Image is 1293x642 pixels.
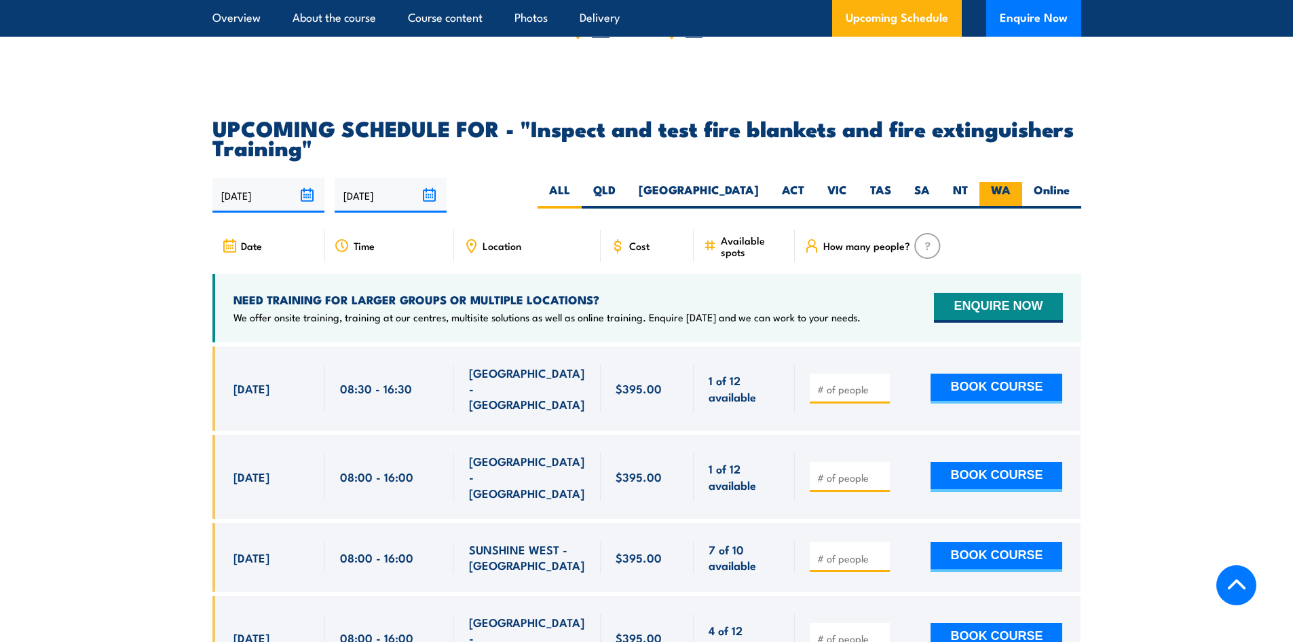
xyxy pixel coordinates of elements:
span: [DATE] [233,380,269,396]
span: Available spots [721,234,785,257]
span: How many people? [823,240,910,251]
span: 7 of 10 available [709,541,780,573]
label: [GEOGRAPHIC_DATA] [627,182,770,209]
label: TAS [859,182,903,209]
label: VIC [816,182,859,209]
label: SA [903,182,941,209]
button: BOOK COURSE [931,462,1062,492]
input: # of people [817,552,885,565]
span: 08:00 - 16:00 [340,469,413,484]
span: 1 of 12 available [709,372,780,404]
span: Time [354,240,375,251]
label: Online [1022,182,1081,209]
span: 1 of 12 available [709,461,780,493]
button: BOOK COURSE [931,374,1062,404]
button: BOOK COURSE [931,542,1062,572]
span: [GEOGRAPHIC_DATA] - [GEOGRAPHIC_DATA] [469,453,586,501]
a: WA [686,23,702,39]
span: Cost [629,240,650,251]
input: From date [212,178,324,213]
p: We offer onsite training, training at our centres, multisite solutions as well as online training... [233,310,861,324]
input: # of people [817,471,885,484]
label: WA [979,182,1022,209]
span: SUNSHINE WEST - [GEOGRAPHIC_DATA] [469,541,586,573]
label: NT [941,182,979,209]
label: QLD [582,182,627,209]
span: [DATE] [233,469,269,484]
label: ALL [538,182,582,209]
span: 08:00 - 16:00 [340,550,413,565]
a: VIC [592,23,610,39]
span: [GEOGRAPHIC_DATA] - [GEOGRAPHIC_DATA] [469,365,586,412]
input: # of people [817,382,885,396]
button: ENQUIRE NOW [934,293,1062,323]
h4: NEED TRAINING FOR LARGER GROUPS OR MULTIPLE LOCATIONS? [233,292,861,307]
span: $395.00 [616,469,662,484]
label: ACT [770,182,816,209]
input: To date [335,178,447,213]
span: $395.00 [616,550,662,565]
span: $395.00 [616,380,662,396]
span: [DATE] [233,550,269,565]
span: Date [241,240,262,251]
h2: UPCOMING SCHEDULE FOR - "Inspect and test fire blankets and fire extinguishers Training" [212,118,1081,156]
span: 08:30 - 16:30 [340,380,412,396]
span: Location [483,240,521,251]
